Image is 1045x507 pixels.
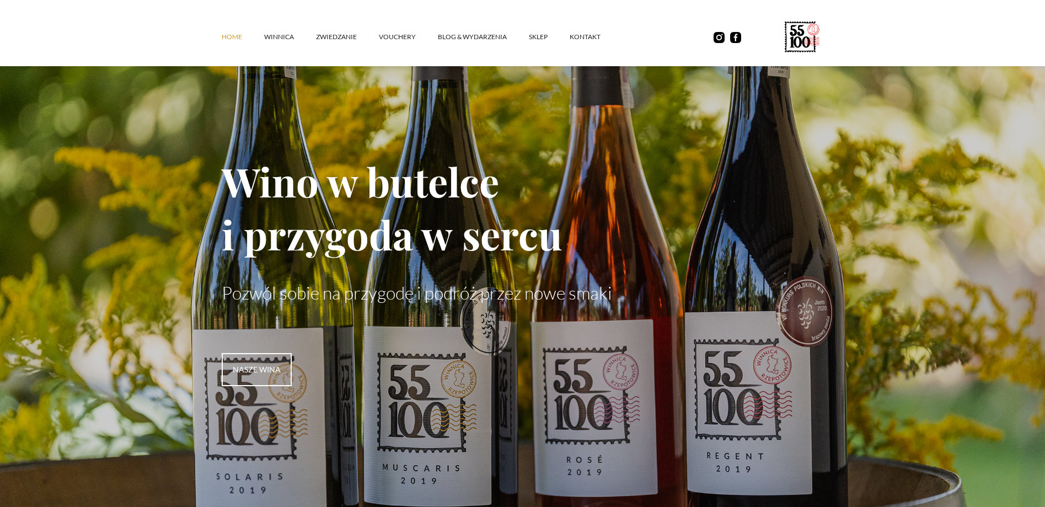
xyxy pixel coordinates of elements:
[570,20,623,54] a: kontakt
[379,20,438,54] a: vouchery
[222,20,264,54] a: Home
[222,282,824,303] p: Pozwól sobie na przygodę i podróż przez nowe smaki
[264,20,316,54] a: winnica
[222,353,292,386] a: nasze wina
[529,20,570,54] a: SKLEP
[222,154,824,260] h1: Wino w butelce i przygoda w sercu
[438,20,529,54] a: Blog & Wydarzenia
[316,20,379,54] a: ZWIEDZANIE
